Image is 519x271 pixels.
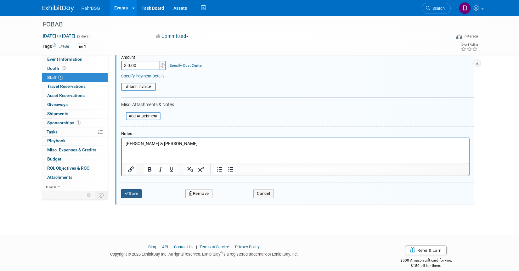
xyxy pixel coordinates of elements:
span: Playbook [47,138,65,143]
div: Misc. Attachments & Notes [121,102,474,108]
div: Event Rating [461,43,478,46]
a: Specify Cost Center [170,63,203,68]
span: Event Information [47,57,82,62]
span: Travel Reservations [47,84,86,89]
a: more [42,182,108,191]
button: Bullet list [225,165,236,174]
span: | [169,245,173,249]
span: Tasks [47,129,58,134]
img: ExhibitDay [42,5,74,12]
img: Dan Kearney [459,2,471,14]
div: $500 Amazon gift card for you, [375,254,477,268]
button: Italic [155,165,166,174]
button: Bold [144,165,155,174]
a: Playbook [42,137,108,145]
span: more [46,184,56,189]
a: Search [422,3,451,14]
a: Giveaways [42,100,108,109]
a: Event Information [42,55,108,64]
button: Cancel [253,189,274,198]
td: Personalize Event Tab Strip [84,191,95,199]
span: Booth not reserved yet [61,66,67,71]
span: RahrBSG [82,6,100,11]
a: Misc. Expenses & Credits [42,146,108,155]
span: Giveaways [47,102,68,107]
div: In-Person [463,34,478,39]
span: ROI, Objectives & ROO [47,166,89,171]
a: Contact Us [174,245,194,249]
div: Tier 1 [75,43,88,50]
span: Staff [47,75,63,80]
span: | [195,245,199,249]
div: Notes [121,131,470,137]
span: (2 days) [76,34,90,38]
a: ROI, Objectives & ROO [42,164,108,173]
td: Toggle Event Tabs [95,191,108,199]
div: Amount [121,55,167,61]
a: Specify Payment Details [121,74,165,78]
span: Sponsorships [47,120,81,125]
span: Misc. Expenses & Credits [47,147,96,152]
a: Attachments [42,173,108,182]
div: FOBAB [41,19,441,30]
span: | [157,245,161,249]
a: Booth [42,64,108,73]
button: Save [121,189,142,198]
a: Tasks [42,128,108,137]
span: 1 [76,120,81,125]
iframe: Rich Text Area. Press ALT-0 for help. [122,138,469,163]
button: Committed [154,33,191,40]
span: Attachments [47,175,72,180]
span: [DATE] [DATE] [42,33,76,39]
sup: ® [220,251,223,255]
a: Shipments [42,110,108,118]
a: Privacy Policy [235,245,260,249]
div: Copyright © 2025 ExhibitDay, Inc. All rights reserved. ExhibitDay is a registered trademark of Ex... [42,250,366,257]
a: Staff1 [42,73,108,82]
a: Sponsorships1 [42,119,108,127]
a: API [162,245,168,249]
div: $150 off for them. [375,263,477,268]
span: 1 [58,75,63,80]
button: Insert/edit link [126,165,136,174]
td: Tags [42,43,69,50]
a: Asset Reservations [42,91,108,100]
div: Event Format [414,33,478,42]
button: Remove [185,189,212,198]
button: Underline [166,165,177,174]
span: Search [430,6,445,11]
img: Format-Inperson.png [456,34,462,39]
a: Edit [59,44,69,49]
span: Budget [47,156,61,161]
button: Superscript [196,165,206,174]
button: Numbered list [214,165,225,174]
span: | [230,245,234,249]
span: Shipments [47,111,68,116]
a: Blog [148,245,156,249]
a: Refer & Earn [405,246,447,255]
span: to [56,33,62,38]
a: Travel Reservations [42,82,108,91]
a: Budget [42,155,108,164]
span: Asset Reservations [47,93,85,98]
a: Terms of Service [200,245,229,249]
button: Subscript [185,165,195,174]
span: Booth [47,66,67,71]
